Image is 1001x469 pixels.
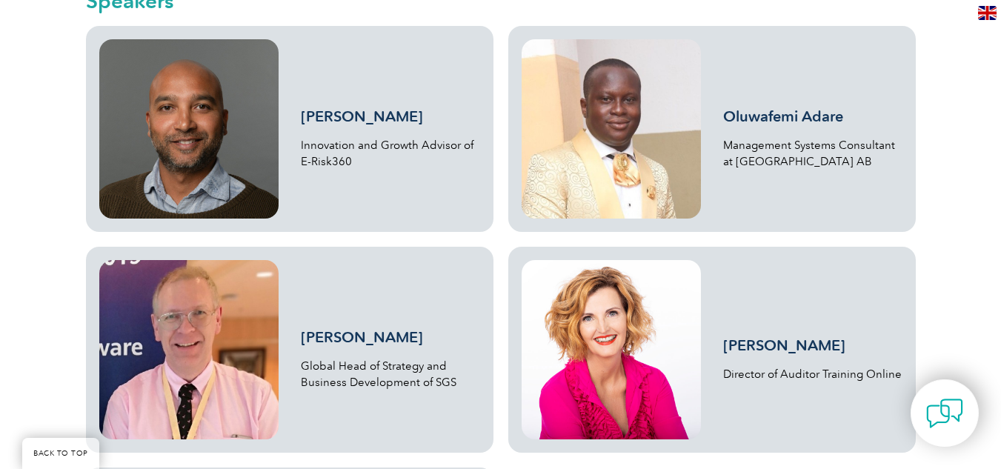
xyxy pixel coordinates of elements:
[301,137,480,170] p: Innovation and Growth Advisor of E-Risk360
[723,107,843,125] a: Oluwafemi Adare
[301,107,423,125] a: [PERSON_NAME]
[723,137,902,170] p: Management Systems Consultant at [GEOGRAPHIC_DATA] AB
[301,358,480,390] p: Global Head of Strategy and Business Development of SGS
[926,395,963,432] img: contact-chat.png
[301,328,423,346] a: [PERSON_NAME]
[99,39,279,219] img: craig
[22,438,99,469] a: BACK TO TOP
[723,366,902,382] p: Director of Auditor Training Online
[723,336,845,354] a: [PERSON_NAME]
[978,6,997,20] img: en
[99,260,279,439] img: Willy
[522,260,701,439] img: jackie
